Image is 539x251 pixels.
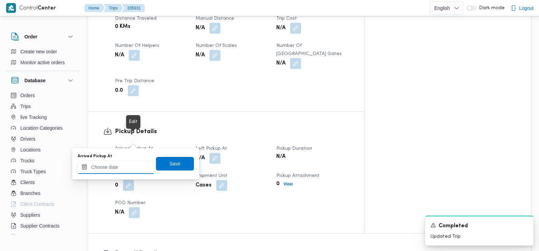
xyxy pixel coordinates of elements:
[11,76,75,85] button: Database
[508,1,536,15] button: Logout
[5,90,80,237] div: Database
[276,174,320,178] span: Pickup Attachment
[20,178,35,186] span: Clients
[78,154,112,159] label: Arrived Pickup At
[38,6,56,11] b: Center
[196,181,212,190] b: Cases
[519,4,534,12] span: Logout
[276,180,280,188] b: 0
[20,233,37,241] span: Devices
[8,199,77,210] button: Client Contracts
[196,24,205,32] b: N/A
[115,23,131,31] b: 0 KMs
[78,160,155,174] input: Press the down key to open a popover containing a calendar.
[8,166,77,177] button: Truck Types
[439,222,468,230] span: Completed
[196,51,205,59] b: N/A
[196,174,227,178] span: Shipment Unit
[20,222,59,230] span: Supplier Contracts
[276,59,285,68] b: N/A
[8,210,77,220] button: Suppliers
[20,135,35,143] span: Drivers
[276,16,297,21] span: Trip Cost
[431,222,528,230] div: Notification
[8,144,77,155] button: Locations
[8,177,77,188] button: Clients
[115,79,154,83] span: Pre Trip Distance
[284,182,293,186] b: View
[115,87,123,95] b: 0.0
[129,118,138,126] div: Edit
[115,16,157,21] span: Distance Traveled
[24,33,37,41] h3: Order
[476,5,505,11] span: Dark mode
[20,146,41,154] span: Locations
[276,24,285,32] b: N/A
[115,127,349,136] h3: Pickup Details
[8,123,77,133] button: Location Categories
[122,4,145,12] button: 335931
[115,181,118,190] b: 0
[156,157,194,171] button: Save
[8,101,77,112] button: Trips
[103,4,123,12] button: Trips
[276,153,285,161] b: N/A
[20,124,63,132] span: Location Categories
[8,112,77,123] button: live Tracking
[115,201,145,205] span: POD Number
[84,4,105,12] button: Home
[20,200,54,208] span: Client Contracts
[8,220,77,231] button: Supplier Contracts
[8,155,77,166] button: Trucks
[8,90,77,101] button: Orders
[115,43,159,48] span: Number of Helpers
[276,43,342,56] span: Number of [GEOGRAPHIC_DATA] Gates
[276,146,312,151] span: Pickup Duration
[8,188,77,199] button: Branches
[20,157,34,165] span: Trucks
[169,160,180,168] span: Save
[196,43,237,48] span: Number of Scales
[281,180,296,188] button: View
[20,58,65,67] span: Monitor active orders
[24,76,45,85] h3: Database
[8,46,77,57] button: Create new order
[11,33,75,41] button: Order
[20,48,57,56] span: Create new order
[5,46,80,71] div: Order
[20,167,46,176] span: Truck Types
[196,146,227,151] span: Left Pickup At
[8,231,77,242] button: Devices
[8,133,77,144] button: Drivers
[20,211,40,219] span: Suppliers
[196,154,205,162] b: N/A
[6,3,16,13] img: X8yXhbKr1z7QwAAAABJRU5ErkJggg==
[431,233,528,240] p: Updated Trip
[20,102,31,110] span: Trips
[196,16,234,21] span: Manual Distance
[20,189,40,197] span: Branches
[20,113,47,121] span: live Tracking
[115,209,124,217] b: N/A
[115,146,153,151] span: Arrived Pickup At
[8,57,77,68] button: Monitor active orders
[115,51,124,59] b: N/A
[20,91,35,100] span: Orders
